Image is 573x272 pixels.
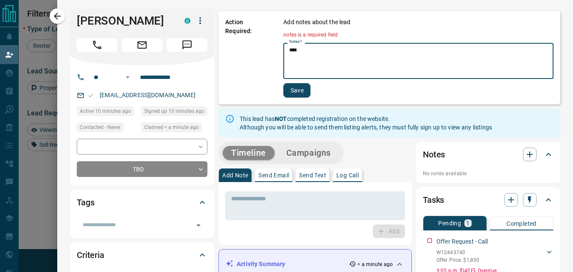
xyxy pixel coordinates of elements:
button: Open [193,219,204,231]
div: Notes [423,144,553,165]
button: Campaigns [278,146,339,160]
p: Add Note [222,172,248,178]
h2: Tasks [423,193,444,207]
div: Tags [77,192,207,213]
p: Send Text [299,172,326,178]
p: Offer Price: $1,850 [436,256,479,264]
div: condos.ca [184,18,190,24]
div: TBD [77,161,207,177]
span: Email [122,38,162,52]
h2: Tags [77,196,94,209]
p: W12443740 [436,249,479,256]
div: This lead has completed registration on the website. Although you will be able to send them listi... [240,111,492,135]
button: Timeline [223,146,274,160]
div: Wed Oct 15 2025 [77,107,137,118]
div: Activity Summary< a minute ago [226,256,405,272]
button: Save [283,83,310,98]
button: Open [123,72,133,82]
span: Contacted - Never [80,123,120,132]
p: Completed [506,221,537,227]
h2: Notes [423,148,445,161]
p: 1 [466,220,470,226]
strong: NOT [275,115,287,122]
p: < a minute ago [358,261,393,268]
p: Send Email [258,172,289,178]
div: Criteria [77,245,207,265]
div: W12443740Offer Price: $1,850 [436,247,553,266]
span: Call [77,38,117,52]
p: No notes available [423,170,553,177]
div: Tasks [423,190,553,210]
span: Active 10 minutes ago [80,107,131,115]
p: Add notes about the lead [283,18,350,27]
label: Notes [289,39,302,45]
span: Signed up 10 minutes ago [144,107,204,115]
h2: Criteria [77,248,104,262]
p: Activity Summary [237,260,285,269]
svg: Email Valid [88,93,94,98]
span: Claimed < a minute ago [144,123,199,132]
p: Pending [438,220,461,226]
span: Message [167,38,207,52]
div: Wed Oct 15 2025 [141,107,207,118]
a: [EMAIL_ADDRESS][DOMAIN_NAME] [100,92,196,98]
p: Log Call [336,172,359,178]
p: notes is a required field [283,31,338,39]
p: Offer Request - Call [436,237,488,246]
div: Wed Oct 15 2025 [141,123,207,135]
p: Action Required: [225,18,271,98]
h1: [PERSON_NAME] [77,14,172,28]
